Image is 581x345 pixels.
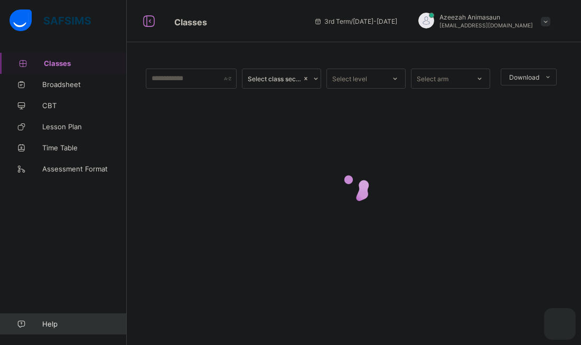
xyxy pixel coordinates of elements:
div: Select level [332,69,367,89]
img: safsims [10,9,91,32]
span: [EMAIL_ADDRESS][DOMAIN_NAME] [439,22,533,28]
span: Classes [44,59,127,68]
span: Broadsheet [42,80,127,89]
span: Download [509,73,539,81]
span: Assessment Format [42,165,127,173]
span: session/term information [314,17,397,25]
div: Select arm [417,69,448,89]
span: Azeezah Animasaun [439,13,533,21]
span: CBT [42,101,127,110]
span: Lesson Plan [42,122,127,131]
span: Time Table [42,143,127,152]
span: Help [42,320,126,328]
div: AzeezahAnimasaun [408,13,556,30]
div: Select class section [248,75,302,83]
span: Classes [174,17,207,27]
button: Open asap [544,308,576,340]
